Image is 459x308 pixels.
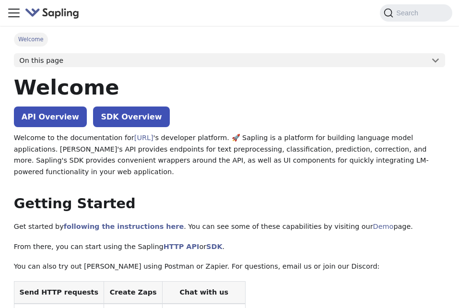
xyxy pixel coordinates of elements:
button: Toggle navigation bar [7,6,21,20]
span: Welcome [14,33,48,46]
th: Create Zaps [104,282,163,304]
button: On this page [14,53,445,68]
button: Search (Command+K) [380,4,452,22]
p: From there, you can start using the Sapling or . [14,241,445,253]
span: Search [393,9,424,17]
a: Sapling.aiSapling.ai [25,6,83,20]
th: Chat with us [163,282,246,304]
nav: Breadcrumbs [14,33,445,46]
p: Welcome to the documentation for 's developer platform. 🚀 Sapling is a platform for building lang... [14,132,445,178]
img: Sapling.ai [25,6,80,20]
a: API Overview [14,107,87,127]
h1: Welcome [14,74,445,100]
a: following the instructions here [64,223,184,230]
h2: Getting Started [14,195,445,213]
a: SDK Overview [93,107,169,127]
p: You can also try out [PERSON_NAME] using Postman or Zapier. For questions, email us or join our D... [14,261,445,272]
a: SDK [206,243,222,250]
a: Demo [373,223,394,230]
a: HTTP API [164,243,200,250]
th: Send HTTP requests [14,282,104,304]
p: Get started by . You can see some of these capabilities by visiting our page. [14,221,445,233]
a: [URL] [134,134,153,142]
